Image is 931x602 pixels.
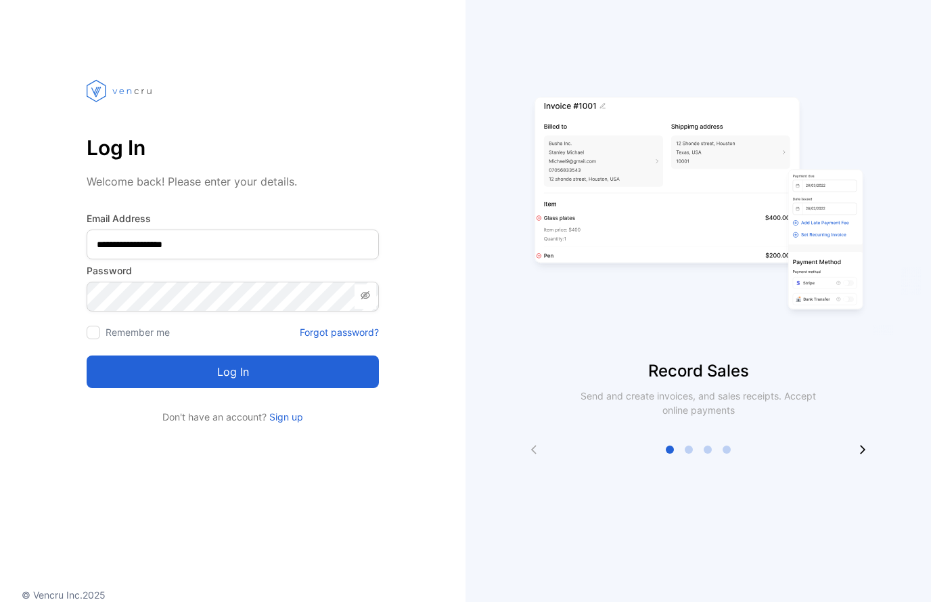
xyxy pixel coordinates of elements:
a: Forgot password? [300,325,379,339]
img: vencru logo [87,54,154,127]
p: Record Sales [465,359,931,383]
label: Email Address [87,211,379,225]
p: Welcome back! Please enter your details. [87,173,379,190]
button: Log in [87,356,379,388]
a: Sign up [267,411,303,423]
p: Send and create invoices, and sales receipts. Accept online payments [568,389,828,417]
label: Password [87,263,379,278]
img: slider image [529,54,867,359]
p: Don't have an account? [87,410,379,424]
p: Log In [87,131,379,164]
label: Remember me [106,326,170,338]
